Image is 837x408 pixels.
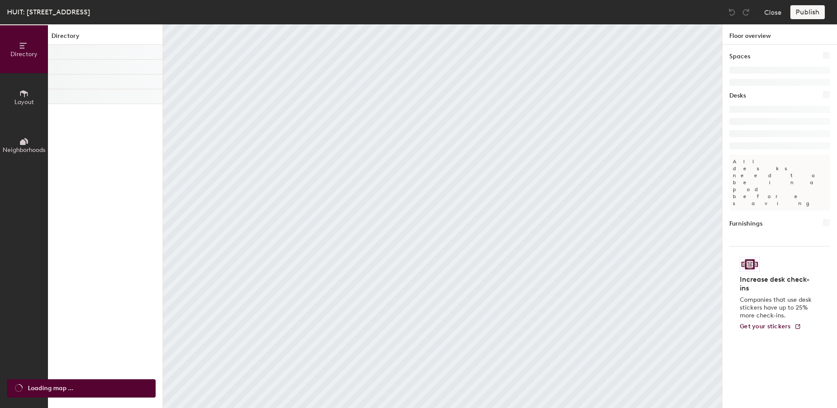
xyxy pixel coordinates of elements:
[740,323,801,330] a: Get your stickers
[740,323,791,330] span: Get your stickers
[722,24,837,45] h1: Floor overview
[729,155,830,210] p: All desks need to be in a pod before saving
[728,8,736,17] img: Undo
[729,52,750,61] h1: Spaces
[740,257,760,272] img: Sticker logo
[3,146,45,154] span: Neighborhoods
[10,51,37,58] span: Directory
[729,219,762,229] h1: Furnishings
[742,8,750,17] img: Redo
[740,275,814,293] h4: Increase desk check-ins
[28,384,73,393] span: Loading map ...
[729,91,746,101] h1: Desks
[14,98,34,106] span: Layout
[740,296,814,320] p: Companies that use desk stickers have up to 25% more check-ins.
[7,7,90,17] div: HUIT: [STREET_ADDRESS]
[48,31,163,45] h1: Directory
[163,24,722,408] canvas: Map
[764,5,782,19] button: Close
